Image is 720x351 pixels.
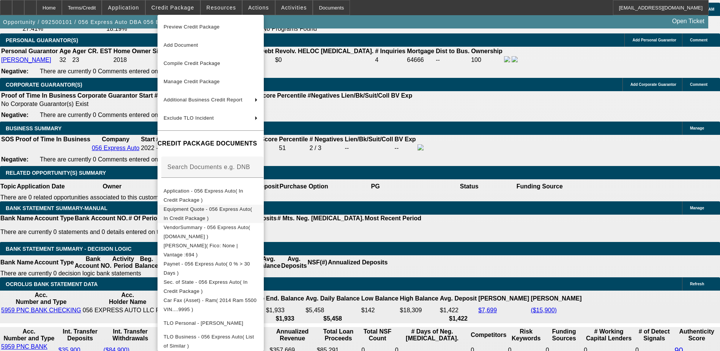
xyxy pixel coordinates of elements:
span: Equipment Quote - 056 Express Auto( In Credit Package ) [164,206,252,221]
button: Car Fax (Asset) - Ram( 2014 Ram 5500 VIN....9995 ) [158,296,264,314]
span: Paynet - 056 Express Auto( 0 % > 30 Days ) [164,261,250,276]
span: Additional Business Credit Report [164,97,243,103]
h4: CREDIT PACKAGE DOCUMENTS [158,139,264,148]
button: Paynet - 056 Express Auto( 0 % > 30 Days ) [158,259,264,278]
span: Compile Credit Package [164,60,220,66]
span: Sec. of State - 056 Express Auto( In Credit Package ) [164,279,247,294]
button: Transunion - Sanchez, Frederick( Fico: None | Vantage :694 ) [158,241,264,259]
button: Equipment Quote - 056 Express Auto( In Credit Package ) [158,205,264,223]
span: TLO Business - 056 Express Auto( List of Similar ) [164,334,254,349]
span: Car Fax (Asset) - Ram( 2014 Ram 5500 VIN....9995 ) [164,297,257,312]
span: Application - 056 Express Auto( In Credit Package ) [164,188,243,203]
mat-label: Search Documents e.g. DNB [167,164,250,170]
span: VendorSummary - 056 Express Auto( [DOMAIN_NAME] ) [164,225,250,239]
button: TLO Personal - Sanchez, Frederick [158,314,264,332]
span: Add Document [164,42,198,48]
span: Manage Credit Package [164,79,220,84]
button: Sec. of State - 056 Express Auto( In Credit Package ) [158,278,264,296]
span: TLO Personal - [PERSON_NAME] [164,320,243,326]
button: Application - 056 Express Auto( In Credit Package ) [158,187,264,205]
span: Exclude TLO Incident [164,115,214,121]
span: Preview Credit Package [164,24,220,30]
button: VendorSummary - 056 Express Auto( Equip-Used.com ) [158,223,264,241]
button: TLO Business - 056 Express Auto( List of Similar ) [158,332,264,351]
span: [PERSON_NAME]( Fico: None | Vantage :694 ) [164,243,238,258]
